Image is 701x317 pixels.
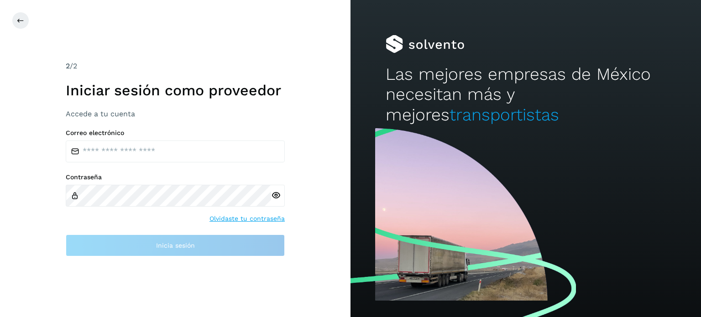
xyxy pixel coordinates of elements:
[66,61,285,72] div: /2
[66,109,285,118] h3: Accede a tu cuenta
[66,129,285,137] label: Correo electrónico
[156,242,195,249] span: Inicia sesión
[386,64,666,125] h2: Las mejores empresas de México necesitan más y mejores
[209,214,285,223] a: Olvidaste tu contraseña
[66,82,285,99] h1: Iniciar sesión como proveedor
[66,173,285,181] label: Contraseña
[66,234,285,256] button: Inicia sesión
[66,62,70,70] span: 2
[450,105,559,125] span: transportistas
